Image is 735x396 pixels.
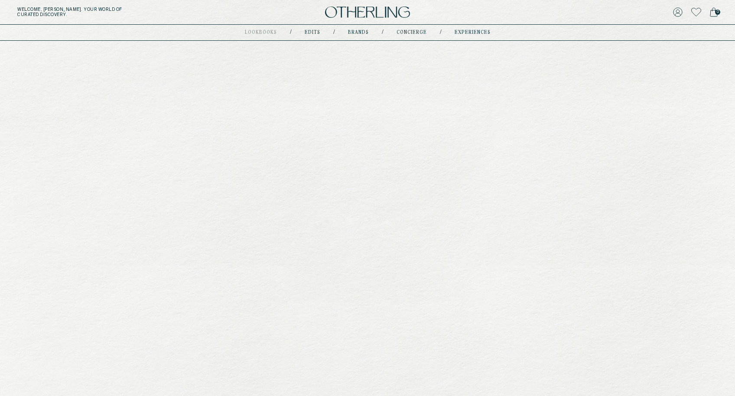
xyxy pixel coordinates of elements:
[348,30,369,35] a: Brands
[397,30,427,35] a: concierge
[382,29,384,36] div: /
[710,6,718,18] a: 0
[333,29,335,36] div: /
[440,29,442,36] div: /
[455,30,491,35] a: experiences
[245,30,277,35] a: lookbooks
[17,7,228,17] h5: Welcome, [PERSON_NAME] . Your world of curated discovery.
[715,10,720,15] span: 0
[290,29,292,36] div: /
[325,7,410,18] img: logo
[305,30,320,35] a: Edits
